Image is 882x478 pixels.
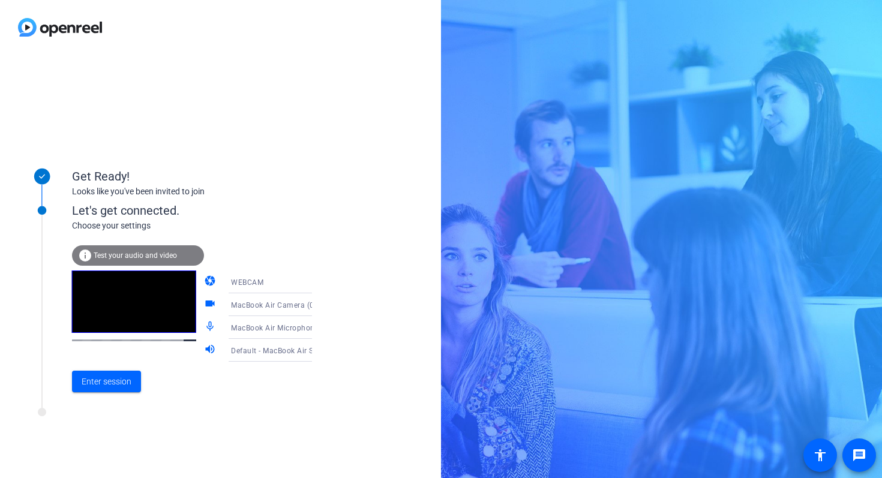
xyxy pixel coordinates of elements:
mat-icon: message [852,448,866,462]
mat-icon: info [78,248,92,263]
button: Enter session [72,371,141,392]
mat-icon: volume_up [204,343,218,357]
span: MacBook Air Microphone (Built-in) [231,323,351,332]
span: Test your audio and video [94,251,177,260]
span: WEBCAM [231,278,263,287]
mat-icon: mic_none [204,320,218,335]
span: Default - MacBook Air Speakers (Built-in) [231,345,373,355]
div: Let's get connected. [72,202,337,220]
div: Looks like you've been invited to join [72,185,312,198]
div: Get Ready! [72,167,312,185]
div: Choose your settings [72,220,337,232]
mat-icon: videocam [204,297,218,312]
mat-icon: accessibility [813,448,827,462]
span: Enter session [82,375,131,388]
span: MacBook Air Camera (0000:0001) [231,300,350,309]
mat-icon: camera [204,275,218,289]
